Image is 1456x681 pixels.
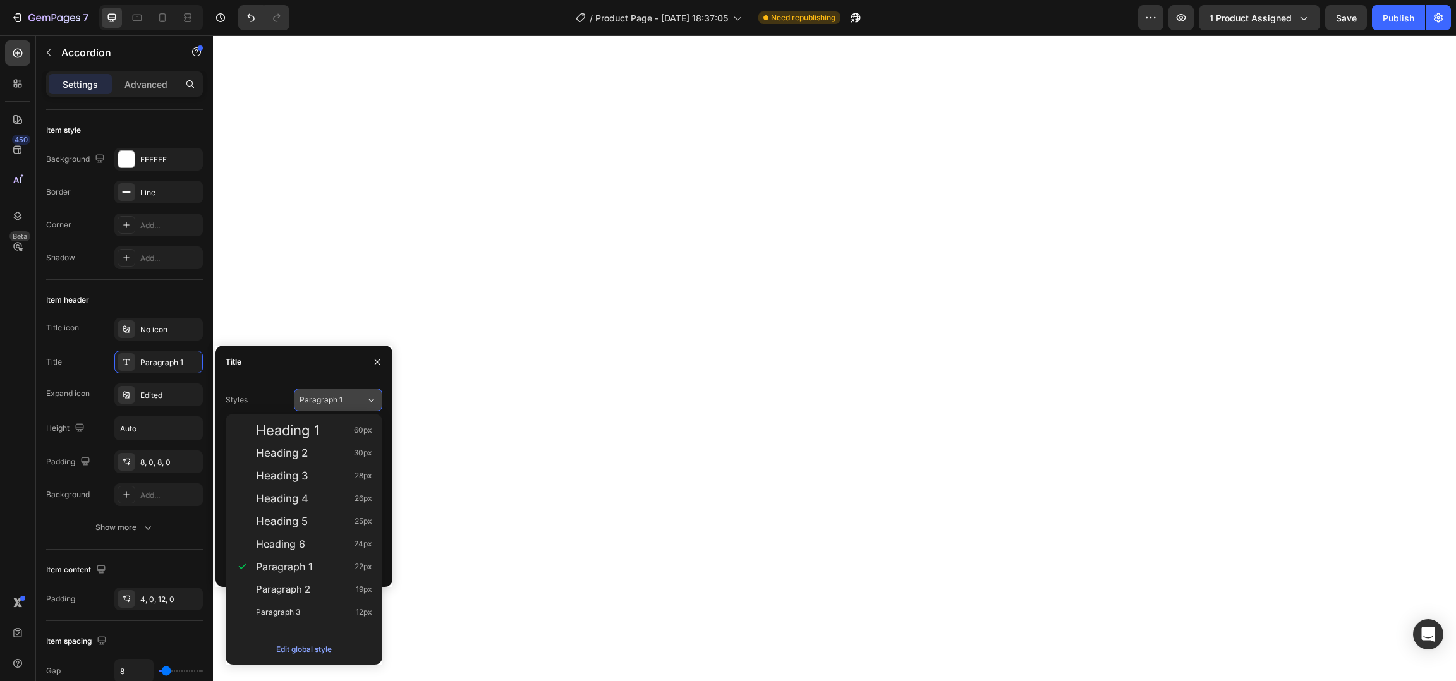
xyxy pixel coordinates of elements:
[294,389,382,411] button: Paragraph 1
[213,35,1456,681] iframe: Design area
[1383,11,1414,25] div: Publish
[590,11,593,25] span: /
[46,219,71,231] div: Corner
[140,220,200,231] div: Add...
[46,420,87,437] div: Height
[46,186,71,198] div: Border
[140,490,200,501] div: Add...
[355,560,372,573] span: 22px
[46,454,93,471] div: Padding
[256,447,308,459] span: Heading 2
[95,521,154,534] div: Show more
[356,583,372,596] span: 19px
[771,12,835,23] span: Need republishing
[140,253,200,264] div: Add...
[595,11,728,25] span: Product Page - [DATE] 18:37:05
[355,492,372,505] span: 26px
[355,469,372,482] span: 28px
[12,135,30,145] div: 450
[140,594,200,605] div: 4, 0, 12, 0
[354,538,372,550] span: 24px
[1372,5,1425,30] button: Publish
[256,583,310,596] span: Paragraph 2
[1413,619,1443,649] div: Open Intercom Messenger
[46,562,109,579] div: Item content
[140,154,200,166] div: FFFFFF
[354,424,372,437] span: 60px
[46,593,75,605] div: Padding
[46,388,90,399] div: Expand icon
[1199,5,1320,30] button: 1 product assigned
[46,322,79,334] div: Title icon
[256,515,308,527] span: Heading 5
[256,538,305,550] span: Heading 6
[256,492,308,505] span: Heading 4
[256,424,320,437] span: Heading 1
[124,78,167,91] p: Advanced
[46,665,61,677] div: Gap
[46,489,90,500] div: Background
[46,124,81,136] div: Item style
[46,356,62,368] div: Title
[356,606,372,618] span: 12px
[140,390,200,401] div: Edited
[1210,11,1292,25] span: 1 product assigned
[140,324,200,335] div: No icon
[354,447,372,459] span: 30px
[256,606,300,618] span: Paragraph 3
[83,10,88,25] p: 7
[46,633,109,650] div: Item spacing
[226,394,248,406] div: Styles
[46,294,89,306] div: Item header
[5,5,94,30] button: 7
[140,187,200,198] div: Line
[140,457,200,468] div: 8, 0, 8, 0
[300,394,343,406] span: Paragraph 1
[1336,13,1357,23] span: Save
[236,639,372,660] button: Edit global style
[355,515,372,527] span: 25px
[140,357,200,368] div: Paragraph 1
[46,252,75,263] div: Shadow
[256,560,313,573] span: Paragraph 1
[276,642,332,657] div: Edit global style
[9,231,30,241] div: Beta
[46,151,107,168] div: Background
[1325,5,1367,30] button: Save
[238,5,289,30] div: Undo/Redo
[63,78,98,91] p: Settings
[226,356,241,368] div: Title
[61,45,169,60] p: Accordion
[46,516,203,539] button: Show more
[115,417,202,440] input: Auto
[256,469,308,482] span: Heading 3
